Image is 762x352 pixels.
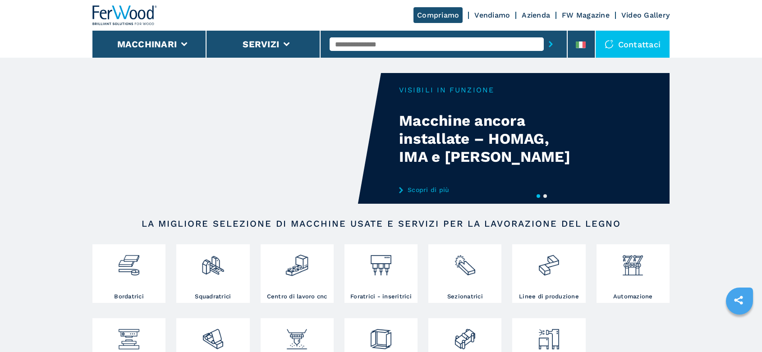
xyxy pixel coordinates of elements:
[344,244,418,303] a: Foratrici - inseritrici
[453,320,477,351] img: lavorazione_porte_finestre_2.png
[562,11,610,19] a: FW Magazine
[512,244,585,303] a: Linee di produzione
[544,34,558,55] button: submit-button
[447,293,483,301] h3: Sezionatrici
[369,320,393,351] img: montaggio_imballaggio_2.png
[195,293,231,301] h3: Squadratrici
[597,244,670,303] a: Automazione
[727,289,750,311] a: sharethis
[543,194,547,198] button: 2
[201,320,225,351] img: levigatrici_2.png
[114,293,144,301] h3: Bordatrici
[519,293,579,301] h3: Linee di produzione
[453,247,477,277] img: sezionatrici_2.png
[621,11,670,19] a: Video Gallery
[605,40,614,49] img: Contattaci
[537,194,540,198] button: 1
[474,11,510,19] a: Vendiamo
[261,244,334,303] a: Centro di lavoro cnc
[369,247,393,277] img: foratrici_inseritrici_2.png
[201,247,225,277] img: squadratrici_2.png
[613,293,653,301] h3: Automazione
[522,11,550,19] a: Azienda
[117,320,141,351] img: pressa-strettoia.png
[285,320,309,351] img: verniciatura_1.png
[92,244,165,303] a: Bordatrici
[92,73,381,204] video: Your browser does not support the video tag.
[267,293,327,301] h3: Centro di lavoro cnc
[537,247,561,277] img: linee_di_produzione_2.png
[596,31,670,58] div: Contattaci
[621,247,645,277] img: automazione.png
[399,186,576,193] a: Scopri di più
[117,247,141,277] img: bordatrici_1.png
[243,39,279,50] button: Servizi
[92,5,157,25] img: Ferwood
[413,7,463,23] a: Compriamo
[285,247,309,277] img: centro_di_lavoro_cnc_2.png
[176,244,249,303] a: Squadratrici
[350,293,412,301] h3: Foratrici - inseritrici
[537,320,561,351] img: aspirazione_1.png
[428,244,501,303] a: Sezionatrici
[121,218,641,229] h2: LA MIGLIORE SELEZIONE DI MACCHINE USATE E SERVIZI PER LA LAVORAZIONE DEL LEGNO
[117,39,177,50] button: Macchinari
